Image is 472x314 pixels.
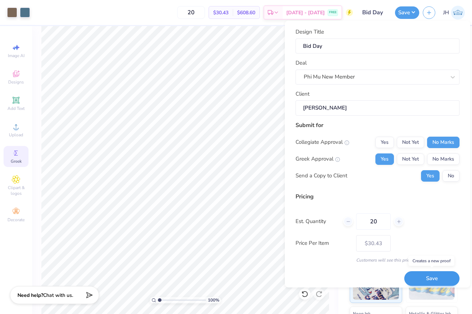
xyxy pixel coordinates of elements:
span: $608.60 [237,9,255,16]
input: – – [177,6,205,19]
span: Upload [9,132,23,138]
div: Greek Approval [296,155,340,163]
span: FREE [329,10,337,15]
span: Add Text [7,106,25,111]
span: Clipart & logos [4,185,29,196]
span: $30.43 [213,9,229,16]
span: Designs [8,79,24,85]
div: Send a Copy to Client [296,172,347,180]
span: [DATE] - [DATE] [286,9,325,16]
div: Collegiate Approval [296,138,349,146]
label: Est. Quantity [296,217,338,226]
button: Yes [375,136,394,148]
button: Not Yet [397,153,424,164]
span: Decorate [7,217,25,223]
button: Save [395,6,419,19]
button: Not Yet [397,136,424,148]
span: Greek [11,158,22,164]
label: Price Per Item [296,239,351,247]
button: Save [404,271,460,286]
span: 100 % [208,297,219,303]
button: Yes [375,153,394,164]
label: Design Title [296,28,324,36]
div: Creates a new proof [409,256,455,266]
span: JH [443,9,449,17]
img: Jilian Hawkes [451,6,465,20]
span: Chat with us. [43,292,73,299]
input: Untitled Design [356,5,391,20]
div: Submit for [296,121,460,129]
button: Yes [421,170,440,181]
button: No [442,170,460,181]
label: Client [296,90,309,98]
button: No Marks [427,136,460,148]
input: e.g. Ethan Linker [296,100,460,116]
span: Image AI [8,53,25,59]
div: Pricing [296,192,460,201]
strong: Need help? [17,292,43,299]
label: Deal [296,59,307,67]
a: JH [443,6,465,20]
div: Customers will see this price on HQ. [296,257,460,263]
input: – – [356,213,391,229]
button: No Marks [427,153,460,164]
